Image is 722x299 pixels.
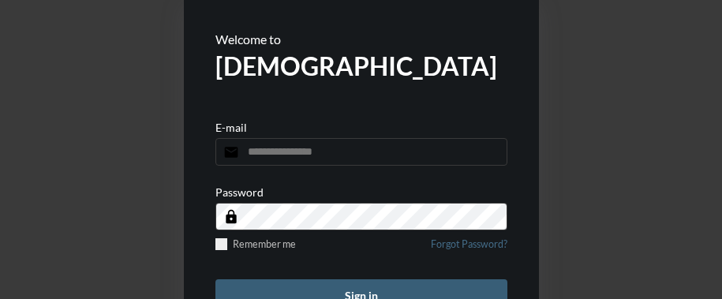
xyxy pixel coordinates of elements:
h2: [DEMOGRAPHIC_DATA] [215,50,507,81]
p: Password [215,185,264,199]
a: Forgot Password? [431,238,507,260]
p: Welcome to [215,32,507,47]
p: E-mail [215,121,247,134]
label: Remember me [215,238,296,250]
